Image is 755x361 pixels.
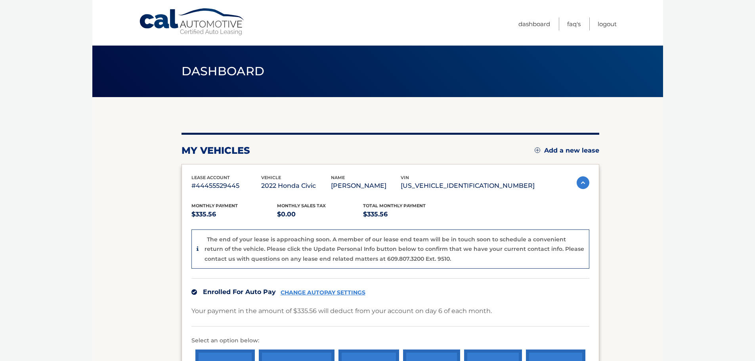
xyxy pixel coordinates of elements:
span: Monthly sales Tax [277,203,326,208]
p: Your payment in the amount of $335.56 will deduct from your account on day 6 of each month. [191,306,492,317]
p: $335.56 [191,209,277,220]
a: CHANGE AUTOPAY SETTINGS [281,289,365,296]
span: lease account [191,175,230,180]
p: $0.00 [277,209,363,220]
a: Add a new lease [535,147,599,155]
span: Total Monthly Payment [363,203,426,208]
a: Dashboard [518,17,550,31]
p: [US_VEHICLE_IDENTIFICATION_NUMBER] [401,180,535,191]
p: $335.56 [363,209,449,220]
a: Logout [598,17,617,31]
a: Cal Automotive [139,8,246,36]
p: [PERSON_NAME] [331,180,401,191]
span: Dashboard [182,64,265,78]
p: 2022 Honda Civic [261,180,331,191]
p: #44455529445 [191,180,261,191]
a: FAQ's [567,17,581,31]
img: check.svg [191,289,197,295]
span: name [331,175,345,180]
p: The end of your lease is approaching soon. A member of our lease end team will be in touch soon t... [205,236,584,262]
span: vehicle [261,175,281,180]
span: Enrolled For Auto Pay [203,288,276,296]
h2: my vehicles [182,145,250,157]
p: Select an option below: [191,336,589,346]
span: vin [401,175,409,180]
img: add.svg [535,147,540,153]
span: Monthly Payment [191,203,238,208]
img: accordion-active.svg [577,176,589,189]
